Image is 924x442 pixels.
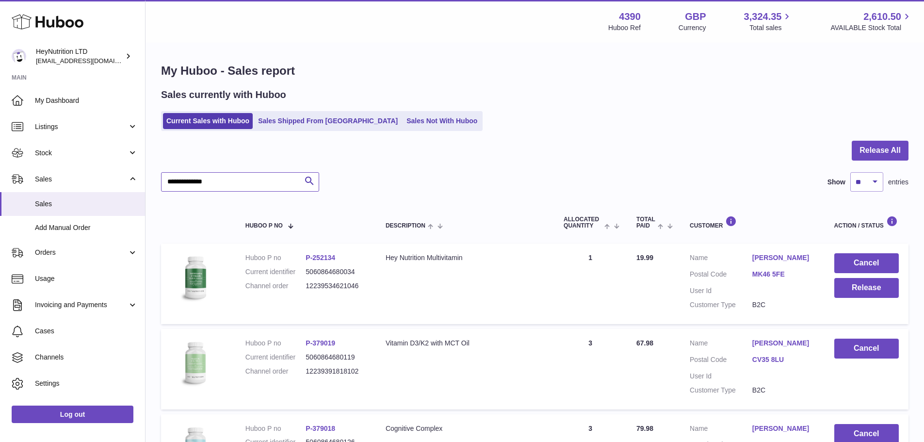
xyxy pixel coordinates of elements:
a: MK46 5FE [752,270,815,279]
dt: Name [690,253,752,265]
span: Invoicing and Payments [35,300,128,310]
span: [EMAIL_ADDRESS][DOMAIN_NAME] [36,57,143,65]
dt: Postal Code [690,355,752,367]
label: Show [827,178,845,187]
span: Orders [35,248,128,257]
dt: Current identifier [245,267,306,277]
button: Release All [852,141,908,161]
span: Sales [35,199,138,209]
h1: My Huboo - Sales report [161,63,908,79]
a: P-252134 [306,254,335,262]
a: CV35 8LU [752,355,815,364]
span: 79.98 [636,425,653,432]
span: Sales [35,175,128,184]
div: Cognitive Complex [386,424,544,433]
dt: Huboo P no [245,424,306,433]
span: Description [386,223,425,229]
span: Listings [35,122,128,131]
a: [PERSON_NAME] [752,339,815,348]
a: Sales Shipped From [GEOGRAPHIC_DATA] [255,113,401,129]
dt: Customer Type [690,386,752,395]
strong: GBP [685,10,706,23]
span: Settings [35,379,138,388]
span: My Dashboard [35,96,138,105]
dt: Huboo P no [245,253,306,262]
dd: B2C [752,300,815,310]
span: 67.98 [636,339,653,347]
button: Cancel [834,339,899,359]
a: 3,324.35 Total sales [744,10,793,33]
a: P-379019 [306,339,335,347]
a: Current Sales with Huboo [163,113,253,129]
span: 3,324.35 [744,10,782,23]
img: info@heynutrition.com [12,49,26,64]
td: 1 [554,244,627,324]
span: Stock [35,148,128,158]
a: Sales Not With Huboo [403,113,481,129]
dd: 5060864680034 [306,267,366,277]
dt: Huboo P no [245,339,306,348]
a: 2,610.50 AVAILABLE Stock Total [830,10,912,33]
button: Cancel [834,253,899,273]
div: Currency [679,23,706,33]
span: AVAILABLE Stock Total [830,23,912,33]
span: Huboo P no [245,223,283,229]
span: Total sales [749,23,793,33]
span: Add Manual Order [35,223,138,232]
div: Hey Nutrition Multivitamin [386,253,544,262]
span: Cases [35,327,138,336]
span: entries [888,178,908,187]
a: P-379018 [306,425,335,432]
div: Action / Status [834,216,899,229]
span: Total paid [636,216,655,229]
span: Channels [35,353,138,362]
span: 2,610.50 [863,10,901,23]
dt: Current identifier [245,353,306,362]
dt: Channel order [245,367,306,376]
span: 19.99 [636,254,653,262]
span: Usage [35,274,138,283]
dt: Name [690,339,752,350]
img: 43901725566257.jpg [171,339,219,387]
div: Customer [690,216,815,229]
td: 3 [554,329,627,409]
div: Huboo Ref [608,23,641,33]
a: Log out [12,406,133,423]
dt: Channel order [245,281,306,291]
div: HeyNutrition LTD [36,47,123,65]
a: [PERSON_NAME] [752,424,815,433]
a: [PERSON_NAME] [752,253,815,262]
dt: Customer Type [690,300,752,310]
img: 43901725567377.jpeg [171,253,219,302]
dt: User Id [690,372,752,381]
span: ALLOCATED Quantity [564,216,602,229]
dt: Name [690,424,752,436]
button: Release [834,278,899,298]
strong: 4390 [619,10,641,23]
dd: 12239391818102 [306,367,366,376]
dt: Postal Code [690,270,752,281]
div: Vitamin D3/K2 with MCT Oil [386,339,544,348]
dd: B2C [752,386,815,395]
dt: User Id [690,286,752,295]
dd: 12239534621046 [306,281,366,291]
dd: 5060864680119 [306,353,366,362]
h2: Sales currently with Huboo [161,88,286,101]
